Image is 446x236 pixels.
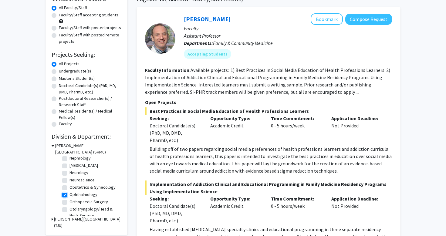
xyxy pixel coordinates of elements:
[150,145,392,174] p: Building off of two papers regarding social media preferences of health professions learners and ...
[150,195,201,202] p: Seeking:
[59,5,87,11] label: All Faculty/Staff
[52,51,121,58] h2: Projects Seeking:
[59,108,121,121] label: Medical Resident(s) / Medical Fellow(s)
[345,14,392,25] button: Compose Request to Gregory Jaffe
[59,68,91,74] label: Undergraduate(s)
[145,67,390,95] fg-read-more: Available projects: 1) Best Practices in Social Media Education of Health Professions Learners 2)...
[5,209,26,231] iframe: Chat
[210,195,262,202] p: Opportunity Type:
[184,32,392,39] p: Assistant Professor
[69,199,108,205] label: Orthopaedic Surgery
[69,155,91,161] label: Nephrology
[59,25,121,31] label: Faculty/Staff with posted projects
[54,216,121,229] h3: [PERSON_NAME][GEOGRAPHIC_DATA] (TJU)
[266,115,327,144] div: 0 - 5 hours/week
[69,191,97,198] label: Ophthalmology
[145,107,392,115] span: Best Practices in Social Media Education of Health Professions Learners
[145,99,392,106] p: Open Projects
[150,115,201,122] p: Seeking:
[150,202,201,224] div: Doctoral Candidate(s) (PhD, MD, DMD, PharmD, etc.)
[210,115,262,122] p: Opportunity Type:
[206,115,266,144] div: Academic Credit
[266,195,327,224] div: 0 - 5 hours/week
[69,177,95,183] label: Neuroscience
[59,121,72,127] label: Faculty
[184,15,231,23] a: [PERSON_NAME]
[206,195,266,224] div: Academic Credit
[69,206,120,219] label: Otolaryngology/Head & Neck Surgery
[213,40,273,46] span: Family & Community Medicine
[59,95,121,108] label: Postdoctoral Researcher(s) / Research Staff
[327,115,387,144] div: Not Provided
[69,170,88,176] label: Neurology
[311,13,343,25] button: Add Gregory Jaffe to Bookmarks
[331,195,383,202] p: Application Deadline:
[55,143,121,155] h3: [PERSON_NAME][GEOGRAPHIC_DATA] (SKMC)
[59,75,95,82] label: Master's Student(s)
[59,32,121,45] label: Faculty/Staff with posted remote projects
[145,180,392,195] span: Implementation of Addiction Clinical and Educational Programming in Family Medicine Residency Pro...
[145,67,191,73] b: Faculty Information:
[69,184,116,190] label: Obstetrics & Gynecology
[184,25,392,32] p: Faculty
[59,61,79,67] label: All Projects
[59,83,121,95] label: Doctoral Candidate(s) (PhD, MD, DMD, PharmD, etc.)
[331,115,383,122] p: Application Deadline:
[150,122,201,144] div: Doctoral Candidate(s) (PhD, MD, DMD, PharmD, etc.)
[184,40,213,46] b: Departments:
[59,12,118,18] label: Faculty/Staff accepting students
[184,49,231,59] mat-chip: Accepting Students
[327,195,387,224] div: Not Provided
[52,133,121,140] h2: Division & Department:
[271,195,323,202] p: Time Commitment:
[69,162,98,169] label: [MEDICAL_DATA]
[271,115,323,122] p: Time Commitment:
